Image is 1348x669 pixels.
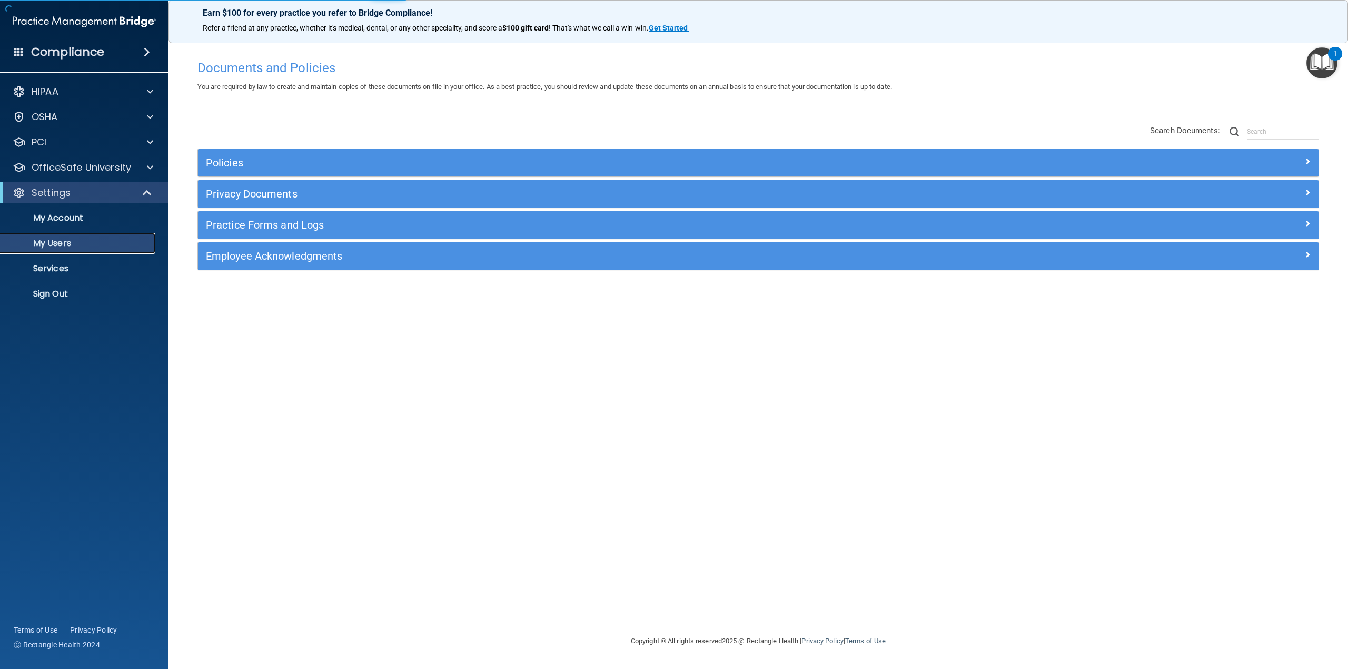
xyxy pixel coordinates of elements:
a: Terms of Use [14,625,57,635]
a: OfficeSafe University [13,161,153,174]
span: Refer a friend at any practice, whether it's medical, dental, or any other speciality, and score a [203,24,502,32]
p: Earn $100 for every practice you refer to Bridge Compliance! [203,8,1313,18]
h5: Policies [206,157,1030,169]
p: OSHA [32,111,58,123]
img: ic-search.3b580494.png [1230,127,1239,136]
a: Practice Forms and Logs [206,217,1311,233]
img: PMB logo [13,11,156,32]
a: Privacy Documents [206,185,1311,202]
p: PCI [32,136,46,149]
a: Policies [206,154,1311,171]
p: My Users [7,238,151,249]
span: ! That's what we call a win-win. [549,24,649,32]
a: OSHA [13,111,153,123]
h5: Employee Acknowledgments [206,250,1030,262]
div: 1 [1333,54,1337,67]
p: OfficeSafe University [32,161,131,174]
h4: Compliance [31,45,104,60]
span: You are required by law to create and maintain copies of these documents on file in your office. ... [197,83,892,91]
p: Services [7,263,151,274]
button: Open Resource Center, 1 new notification [1306,47,1337,78]
a: Employee Acknowledgments [206,248,1311,264]
p: HIPAA [32,85,58,98]
a: Privacy Policy [70,625,117,635]
input: Search [1247,124,1319,140]
strong: Get Started [649,24,688,32]
a: PCI [13,136,153,149]
span: Ⓒ Rectangle Health 2024 [14,640,100,650]
h4: Documents and Policies [197,61,1319,75]
h5: Privacy Documents [206,188,1030,200]
p: Settings [32,186,71,199]
div: Copyright © All rights reserved 2025 @ Rectangle Health | | [566,624,950,658]
a: HIPAA [13,85,153,98]
a: Get Started [649,24,689,32]
p: My Account [7,213,151,223]
strong: $100 gift card [502,24,549,32]
p: Sign Out [7,289,151,299]
a: Terms of Use [845,637,886,645]
span: Search Documents: [1150,126,1220,135]
a: Privacy Policy [801,637,843,645]
a: Settings [13,186,153,199]
h5: Practice Forms and Logs [206,219,1030,231]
